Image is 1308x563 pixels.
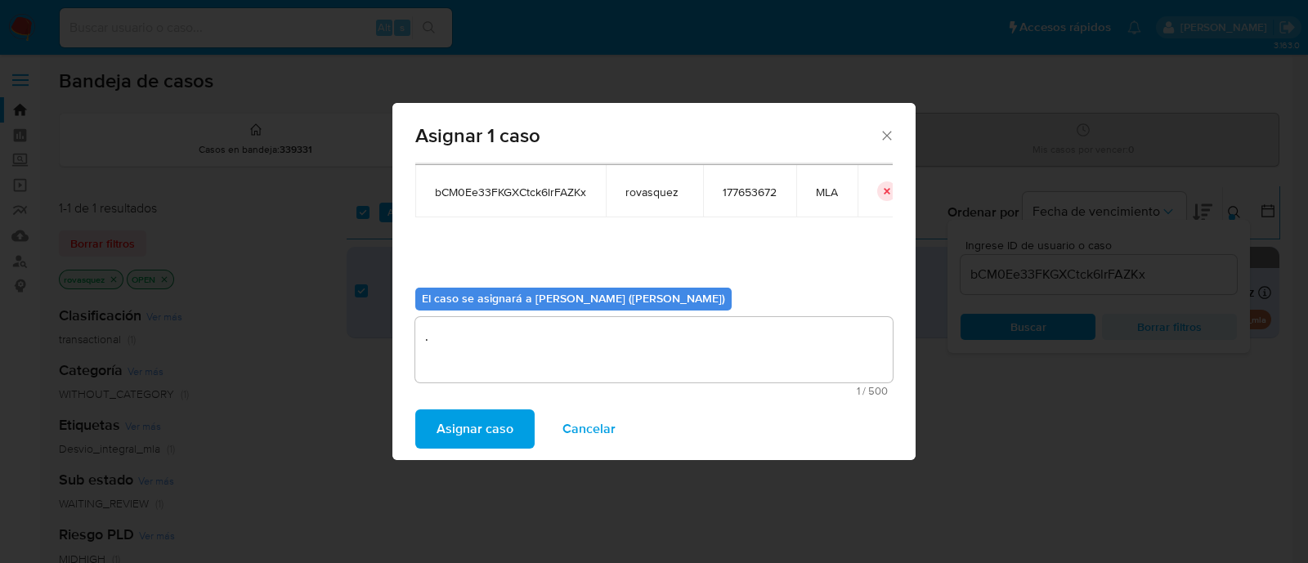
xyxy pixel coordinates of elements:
[437,411,513,447] span: Asignar caso
[562,411,616,447] span: Cancelar
[422,290,725,306] b: El caso se asignará a [PERSON_NAME] ([PERSON_NAME])
[420,386,888,396] span: Máximo 500 caracteres
[392,103,916,460] div: assign-modal
[435,185,586,199] span: bCM0Ee33FKGXCtck6lrFAZKx
[877,181,897,201] button: icon-button
[723,185,777,199] span: 177653672
[879,127,894,142] button: Cerrar ventana
[415,126,879,145] span: Asignar 1 caso
[625,185,683,199] span: rovasquez
[816,185,838,199] span: MLA
[541,409,637,449] button: Cancelar
[415,317,893,382] textarea: .
[415,409,535,449] button: Asignar caso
